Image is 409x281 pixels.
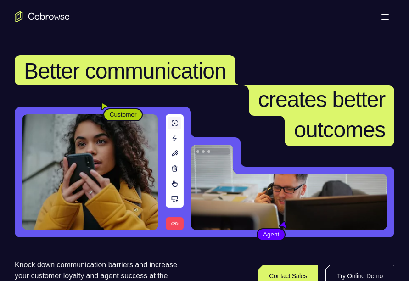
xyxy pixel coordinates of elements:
[258,87,385,112] span: creates better
[166,114,184,230] img: A series of tools used in co-browsing sessions
[294,118,385,142] span: outcomes
[191,145,387,230] img: A customer support agent talking on the phone
[15,11,70,22] a: Go to the home page
[24,59,226,83] span: Better communication
[22,114,158,230] img: A customer holding their phone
